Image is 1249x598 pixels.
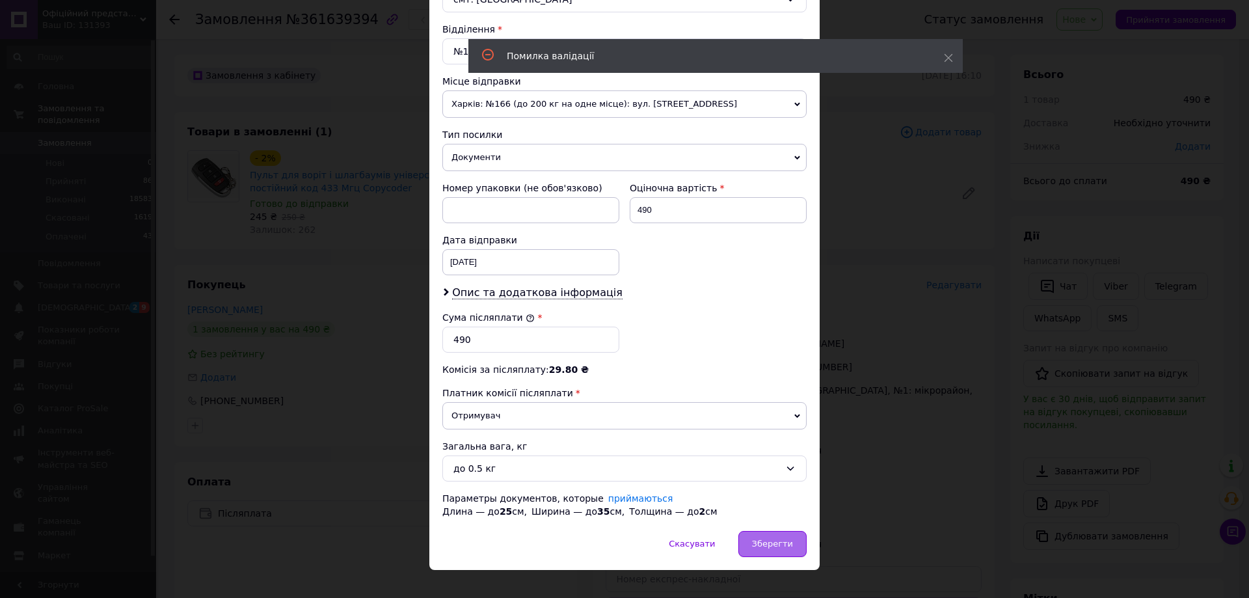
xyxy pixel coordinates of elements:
[597,506,610,517] span: 35
[442,234,619,247] div: Дата відправки
[442,363,807,376] div: Комісія за післяплату:
[699,506,705,517] span: 2
[452,286,623,299] span: Опис та додаткова інформація
[507,49,911,62] div: Помилка валідації
[442,402,807,429] span: Отримувач
[442,312,535,323] label: Сума післяплати
[442,492,807,518] div: Параметры документов, которые Длина — до см, Ширина — до см, Толщина — до см
[500,506,512,517] span: 25
[669,539,715,549] span: Скасувати
[442,76,521,87] span: Місце відправки
[442,129,502,140] span: Тип посилки
[442,38,807,64] div: №1: вул. Миру, 132в
[442,388,573,398] span: Платник комісії післяплати
[442,23,807,36] div: Відділення
[608,493,673,504] a: приймаються
[752,539,793,549] span: Зберегти
[549,364,589,375] span: 29.80 ₴
[442,440,807,453] div: Загальна вага, кг
[442,90,807,118] span: Харків: №166 (до 200 кг на одне місце): вул. [STREET_ADDRESS]
[630,182,807,195] div: Оціночна вартість
[442,144,807,171] span: Документи
[442,182,619,195] div: Номер упаковки (не обов'язково)
[453,461,780,476] div: до 0.5 кг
